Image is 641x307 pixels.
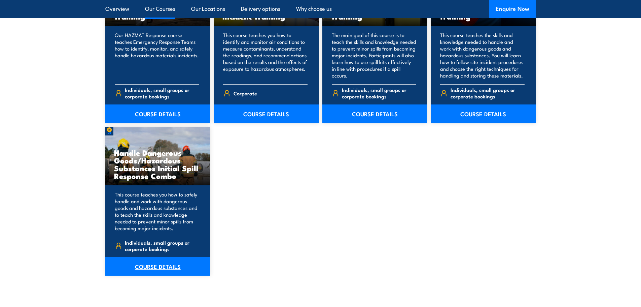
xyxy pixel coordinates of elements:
p: This course teaches you how to identify and monitor air conditions to measure contaminants, under... [223,32,308,79]
p: This course teaches you how to safely handle and work with dangerous goods and hazardous substanc... [115,191,199,232]
p: This course teaches the skills and knowledge needed to handle and work with dangerous goods and h... [440,32,525,79]
p: Our HAZMAT Response course teaches Emergency Response Teams how to identify, monitor, and safely ... [115,32,199,79]
span: Corporate [234,88,257,98]
a: COURSE DETAILS [214,104,319,123]
p: The main goal of this course is to teach the skills and knowledge needed to prevent minor spills ... [332,32,416,79]
h3: HAZMAT Response Training [114,5,202,20]
a: COURSE DETAILS [322,104,428,123]
span: Individuals, small groups or corporate bookings [125,87,199,99]
span: Individuals, small groups or corporate bookings [125,239,199,252]
a: COURSE DETAILS [105,104,211,123]
a: COURSE DETAILS [431,104,536,123]
span: Individuals, small groups or corporate bookings [451,87,525,99]
span: Individuals, small groups or corporate bookings [342,87,416,99]
a: COURSE DETAILS [105,257,211,276]
h3: Handle Dangerous Goods/Hazardous Substances Initial Spill Response Combo [114,149,202,180]
h3: Initial Spill Response Training [331,5,419,20]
